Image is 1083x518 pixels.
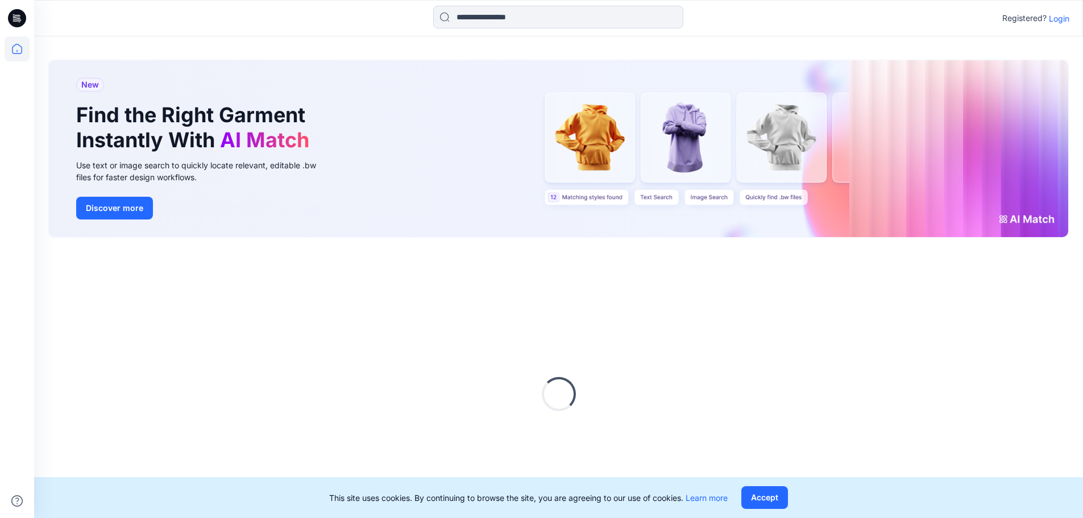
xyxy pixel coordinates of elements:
p: Login [1049,13,1069,24]
button: Accept [741,486,788,509]
a: Learn more [686,493,728,503]
p: This site uses cookies. By continuing to browse the site, you are agreeing to our use of cookies. [329,492,728,504]
span: New [81,78,99,92]
h1: Find the Right Garment Instantly With [76,103,315,152]
div: Use text or image search to quickly locate relevant, editable .bw files for faster design workflows. [76,159,332,183]
p: Registered? [1002,11,1047,25]
span: AI Match [220,127,309,152]
button: Discover more [76,197,153,219]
